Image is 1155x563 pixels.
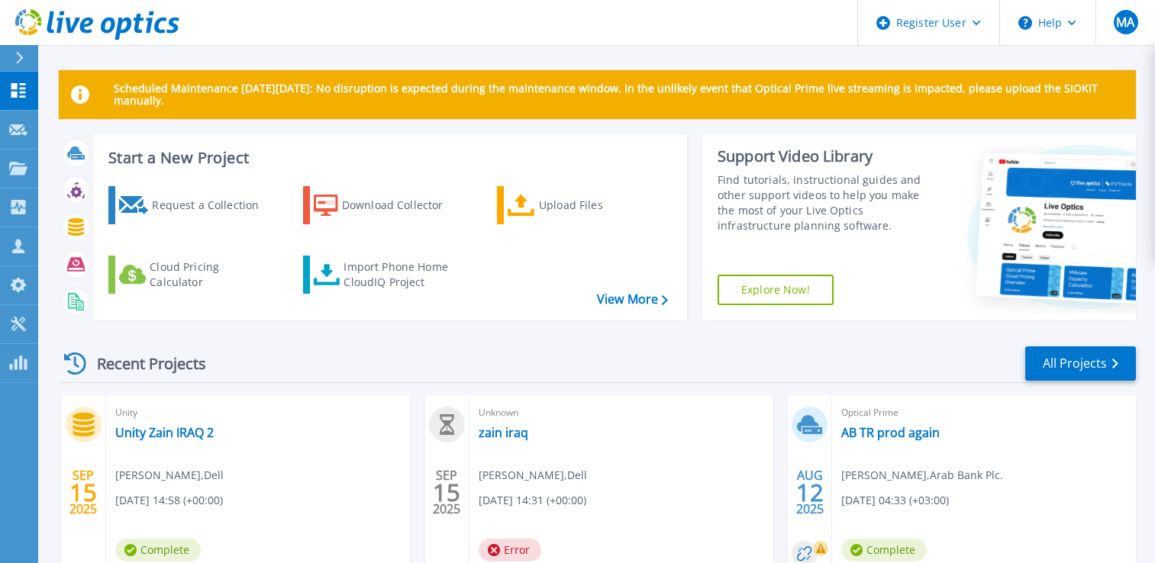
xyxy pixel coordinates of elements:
[115,492,223,509] span: [DATE] 14:58 (+00:00)
[497,186,667,224] a: Upload Files
[718,275,834,305] a: Explore Now!
[69,465,98,520] div: SEP 2025
[1116,16,1134,28] span: MA
[479,539,541,561] span: Error
[479,404,764,421] span: Unknown
[152,190,274,220] div: Request a Collection
[108,256,279,294] a: Cloud Pricing Calculator
[479,492,586,509] span: [DATE] 14:31 (+00:00)
[115,467,224,484] span: [PERSON_NAME] , Dell
[432,465,461,520] div: SEP 2025
[115,425,214,440] a: Unity Zain IRAQ 2
[69,486,97,499] span: 15
[108,186,279,224] a: Request a Collection
[114,82,1124,107] p: Scheduled Maintenance [DATE][DATE]: No disruption is expected during the maintenance window. In t...
[344,259,463,290] div: Import Phone Home CloudIQ Project
[303,186,473,224] a: Download Collector
[150,259,272,290] div: Cloud Pricing Calculator
[115,404,401,421] span: Unity
[841,404,1127,421] span: Optical Prime
[841,425,940,440] a: AB TR prod again
[59,345,227,382] div: Recent Projects
[342,190,464,220] div: Download Collector
[1025,346,1136,381] a: All Projects
[479,425,528,440] a: zain iraq
[597,292,668,307] a: View More
[108,150,667,166] h3: Start a New Project
[795,465,824,520] div: AUG 2025
[796,486,824,499] span: 12
[841,467,1003,484] span: [PERSON_NAME] , Arab Bank Plc.
[718,146,935,166] div: Support Video Library
[841,492,949,509] span: [DATE] 04:33 (+03:00)
[841,539,927,561] span: Complete
[433,486,460,499] span: 15
[115,539,201,561] span: Complete
[718,172,935,233] div: Find tutorials, instructional guides and other support videos to help you make the most of your L...
[479,467,587,484] span: [PERSON_NAME] , Dell
[539,190,661,220] div: Upload Files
